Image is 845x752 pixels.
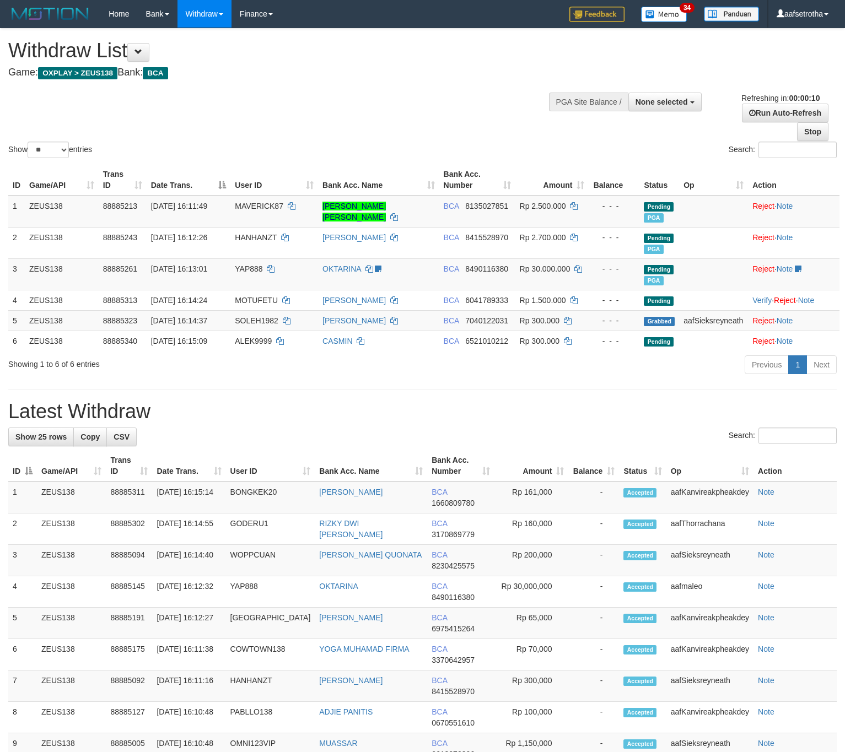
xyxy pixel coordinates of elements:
[8,227,25,258] td: 2
[568,702,619,733] td: -
[106,545,152,576] td: 88885094
[777,337,793,345] a: Note
[666,639,753,670] td: aafKanvireakpheakdey
[226,450,315,482] th: User ID: activate to sort column ascending
[322,264,361,273] a: OKTARINA
[788,355,807,374] a: 1
[432,687,475,696] span: Copy 8415528970 to clipboard
[623,551,656,560] span: Accepted
[589,164,639,196] th: Balance
[636,98,688,106] span: None selected
[8,310,25,331] td: 5
[666,545,753,576] td: aafSieksreyneath
[748,258,839,290] td: ·
[465,316,508,325] span: Copy 7040122031 to clipboard
[748,310,839,331] td: ·
[758,142,837,158] input: Search:
[151,337,207,345] span: [DATE] 16:15:09
[106,702,152,733] td: 88885127
[777,264,793,273] a: Note
[235,337,272,345] span: ALEK9999
[226,513,315,545] td: GODERU1
[494,513,569,545] td: Rp 160,000
[152,482,225,513] td: [DATE] 16:15:14
[752,233,774,242] a: Reject
[666,670,753,702] td: aafSieksreyneath
[797,122,828,141] a: Stop
[432,499,475,507] span: Copy 1660809780 to clipboard
[25,331,99,351] td: ZEUS138
[106,450,152,482] th: Trans ID: activate to sort column ascending
[748,290,839,310] td: · ·
[806,355,837,374] a: Next
[226,482,315,513] td: BONGKEK20
[235,296,278,305] span: MOTUFETU
[593,315,635,326] div: - - -
[37,513,106,545] td: ZEUS138
[515,164,589,196] th: Amount: activate to sort column ascending
[8,482,37,513] td: 1
[319,582,358,591] a: OKTARINA
[8,428,74,446] a: Show 25 rows
[494,702,569,733] td: Rp 100,000
[666,702,753,733] td: aafKanvireakpheakdey
[465,296,508,305] span: Copy 6041789333 to clipboard
[568,545,619,576] td: -
[520,264,570,273] span: Rp 30.000.000
[152,545,225,576] td: [DATE] 16:14:40
[319,676,383,685] a: [PERSON_NAME]
[322,233,386,242] a: [PERSON_NAME]
[152,608,225,639] td: [DATE] 16:12:27
[152,576,225,608] td: [DATE] 16:12:32
[114,432,130,441] span: CSV
[494,608,569,639] td: Rp 65,000
[319,707,373,716] a: ADJIE PANITIS
[758,519,774,528] a: Note
[8,142,92,158] label: Show entries
[25,164,99,196] th: Game/API: activate to sort column ascending
[568,639,619,670] td: -
[753,450,837,482] th: Action
[103,233,137,242] span: 88885243
[319,550,422,559] a: [PERSON_NAME] QUONATA
[444,296,459,305] span: BCA
[758,550,774,559] a: Note
[8,670,37,702] td: 7
[106,513,152,545] td: 88885302
[748,331,839,351] td: ·
[315,450,427,482] th: Bank Acc. Name: activate to sort column ascending
[758,707,774,716] a: Note
[758,676,774,685] a: Note
[432,645,447,653] span: BCA
[494,545,569,576] td: Rp 200,000
[679,310,748,331] td: aafSieksreyneath
[28,142,69,158] select: Showentries
[644,265,674,274] span: Pending
[151,202,207,210] span: [DATE] 16:11:49
[8,354,344,370] div: Showing 1 to 6 of 6 entries
[226,608,315,639] td: [GEOGRAPHIC_DATA]
[666,513,753,545] td: aafThorrachana
[568,670,619,702] td: -
[37,576,106,608] td: ZEUS138
[37,639,106,670] td: ZEUS138
[444,337,459,345] span: BCA
[432,530,475,539] span: Copy 3170869779 to clipboard
[8,290,25,310] td: 4
[777,202,793,210] a: Note
[444,202,459,210] span: BCA
[752,264,774,273] a: Reject
[494,482,569,513] td: Rp 161,000
[103,296,137,305] span: 88885313
[745,355,789,374] a: Previous
[679,164,748,196] th: Op: activate to sort column ascending
[752,316,774,325] a: Reject
[593,263,635,274] div: - - -
[569,7,625,22] img: Feedback.jpg
[151,264,207,273] span: [DATE] 16:13:01
[152,702,225,733] td: [DATE] 16:10:48
[37,545,106,576] td: ZEUS138
[226,576,315,608] td: YAP888
[758,645,774,653] a: Note
[758,488,774,496] a: Note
